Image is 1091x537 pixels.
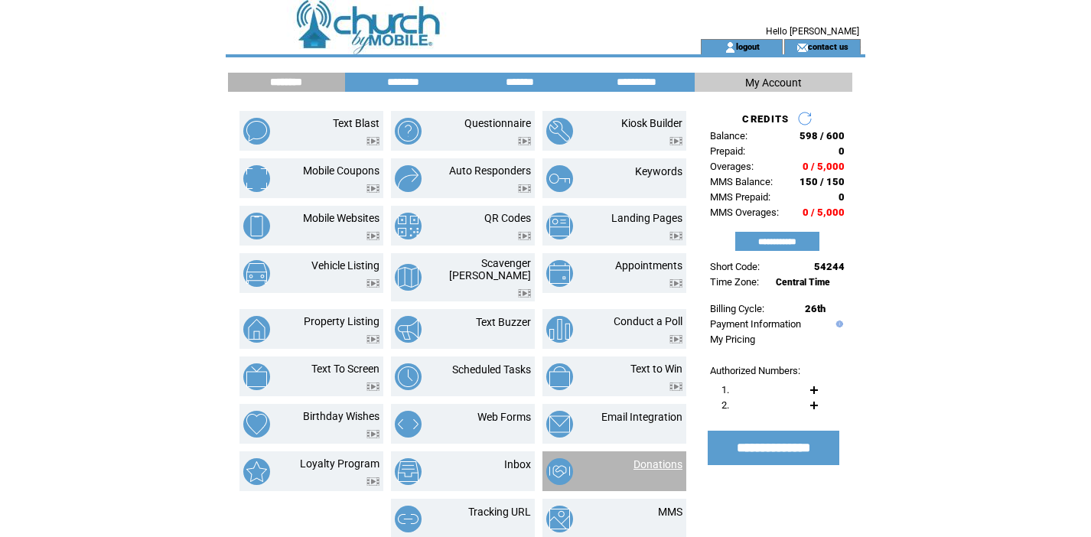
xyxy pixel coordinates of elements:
[839,191,845,203] span: 0
[710,176,773,187] span: MMS Balance:
[449,257,531,282] a: Scavenger [PERSON_NAME]
[243,165,270,192] img: mobile-coupons.png
[366,430,379,438] img: video.png
[366,137,379,145] img: video.png
[518,137,531,145] img: video.png
[669,335,682,343] img: video.png
[814,261,845,272] span: 54244
[710,365,800,376] span: Authorized Numbers:
[633,458,682,470] a: Donations
[832,321,843,327] img: help.gif
[243,213,270,239] img: mobile-websites.png
[303,212,379,224] a: Mobile Websites
[776,277,830,288] span: Central Time
[518,289,531,298] img: video.png
[710,276,759,288] span: Time Zone:
[366,335,379,343] img: video.png
[803,207,845,218] span: 0 / 5,000
[243,411,270,438] img: birthday-wishes.png
[710,207,779,218] span: MMS Overages:
[243,260,270,287] img: vehicle-listing.png
[303,164,379,177] a: Mobile Coupons
[395,165,422,192] img: auto-responders.png
[395,118,422,145] img: questionnaire.png
[366,184,379,193] img: video.png
[468,506,531,518] a: Tracking URL
[243,363,270,390] img: text-to-screen.png
[546,411,573,438] img: email-integration.png
[635,165,682,177] a: Keywords
[243,316,270,343] img: property-listing.png
[766,26,859,37] span: Hello [PERSON_NAME]
[311,259,379,272] a: Vehicle Listing
[745,76,802,89] span: My Account
[366,477,379,486] img: video.png
[658,506,682,518] a: MMS
[395,213,422,239] img: qr-codes.png
[304,315,379,327] a: Property Listing
[669,279,682,288] img: video.png
[546,458,573,485] img: donations.png
[742,113,789,125] span: CREDITS
[504,458,531,470] a: Inbox
[621,117,682,129] a: Kiosk Builder
[518,232,531,240] img: video.png
[710,130,747,142] span: Balance:
[243,118,270,145] img: text-blast.png
[395,316,422,343] img: text-buzzer.png
[395,264,422,291] img: scavenger-hunt.png
[710,334,755,345] a: My Pricing
[630,363,682,375] a: Text to Win
[243,458,270,485] img: loyalty-program.png
[615,259,682,272] a: Appointments
[710,145,745,157] span: Prepaid:
[803,161,845,172] span: 0 / 5,000
[333,117,379,129] a: Text Blast
[311,363,379,375] a: Text To Screen
[736,41,760,51] a: logout
[800,130,845,142] span: 598 / 600
[710,161,754,172] span: Overages:
[796,41,808,54] img: contact_us_icon.gif
[546,213,573,239] img: landing-pages.png
[710,191,770,203] span: MMS Prepaid:
[710,303,764,314] span: Billing Cycle:
[395,363,422,390] img: scheduled-tasks.png
[477,411,531,423] a: Web Forms
[546,506,573,532] img: mms.png
[518,184,531,193] img: video.png
[601,411,682,423] a: Email Integration
[710,261,760,272] span: Short Code:
[614,315,682,327] a: Conduct a Poll
[808,41,848,51] a: contact us
[546,118,573,145] img: kiosk-builder.png
[366,382,379,391] img: video.png
[484,212,531,224] a: QR Codes
[546,165,573,192] img: keywords.png
[395,458,422,485] img: inbox.png
[611,212,682,224] a: Landing Pages
[839,145,845,157] span: 0
[546,260,573,287] img: appointments.png
[476,316,531,328] a: Text Buzzer
[669,232,682,240] img: video.png
[800,176,845,187] span: 150 / 150
[721,399,729,411] span: 2.
[710,318,801,330] a: Payment Information
[669,137,682,145] img: video.png
[464,117,531,129] a: Questionnaire
[303,410,379,422] a: Birthday Wishes
[366,232,379,240] img: video.png
[395,411,422,438] img: web-forms.png
[300,457,379,470] a: Loyalty Program
[546,363,573,390] img: text-to-win.png
[805,303,826,314] span: 26th
[449,164,531,177] a: Auto Responders
[546,316,573,343] img: conduct-a-poll.png
[452,363,531,376] a: Scheduled Tasks
[669,382,682,391] img: video.png
[725,41,736,54] img: account_icon.gif
[366,279,379,288] img: video.png
[395,506,422,532] img: tracking-url.png
[721,384,729,395] span: 1.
